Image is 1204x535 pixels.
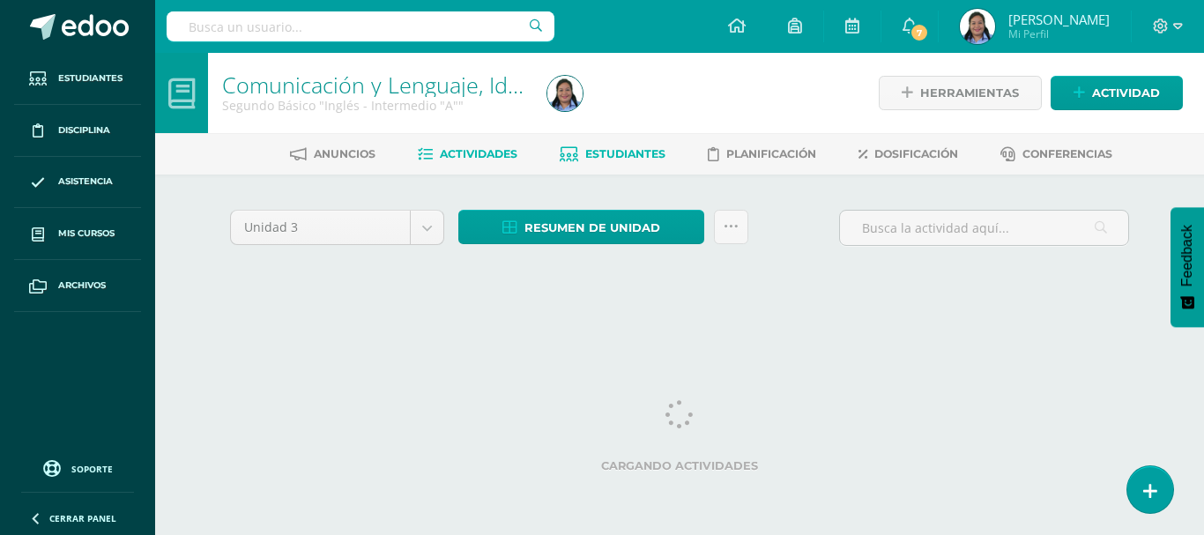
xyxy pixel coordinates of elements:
span: Anuncios [314,147,375,160]
a: Resumen de unidad [458,210,704,244]
span: Conferencias [1022,147,1112,160]
a: Dosificación [858,140,958,168]
span: Planificación [726,147,816,160]
span: Mi Perfil [1008,26,1110,41]
button: Feedback - Mostrar encuesta [1171,207,1204,327]
a: Conferencias [1000,140,1112,168]
a: Soporte [21,456,134,479]
a: Herramientas [879,76,1042,110]
img: 7789f009e13315f724d5653bd3ad03c2.png [547,76,583,111]
input: Busca la actividad aquí... [840,211,1128,245]
span: Estudiantes [585,147,665,160]
span: 7 [910,23,929,42]
a: Comunicación y Lenguaje, Idioma Extranjero [222,70,667,100]
span: Feedback [1179,225,1195,286]
span: [PERSON_NAME] [1008,11,1110,28]
a: Planificación [708,140,816,168]
h1: Comunicación y Lenguaje, Idioma Extranjero [222,72,526,97]
div: Segundo Básico 'Inglés - Intermedio "A"' [222,97,526,114]
a: Actividad [1051,76,1183,110]
a: Unidad 3 [231,211,443,244]
span: Resumen de unidad [524,212,660,244]
a: Actividades [418,140,517,168]
span: Soporte [71,463,113,475]
span: Dosificación [874,147,958,160]
span: Disciplina [58,123,110,137]
a: Estudiantes [14,53,141,105]
span: Asistencia [58,175,113,189]
span: Mis cursos [58,227,115,241]
a: Disciplina [14,105,141,157]
span: Unidad 3 [244,211,397,244]
span: Archivos [58,279,106,293]
input: Busca un usuario... [167,11,554,41]
a: Archivos [14,260,141,312]
img: 7789f009e13315f724d5653bd3ad03c2.png [960,9,995,44]
a: Anuncios [290,140,375,168]
span: Estudiantes [58,71,123,85]
span: Actividad [1092,77,1160,109]
span: Herramientas [920,77,1019,109]
a: Asistencia [14,157,141,209]
a: Mis cursos [14,208,141,260]
span: Cerrar panel [49,512,116,524]
span: Actividades [440,147,517,160]
a: Estudiantes [560,140,665,168]
label: Cargando actividades [230,459,1129,472]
